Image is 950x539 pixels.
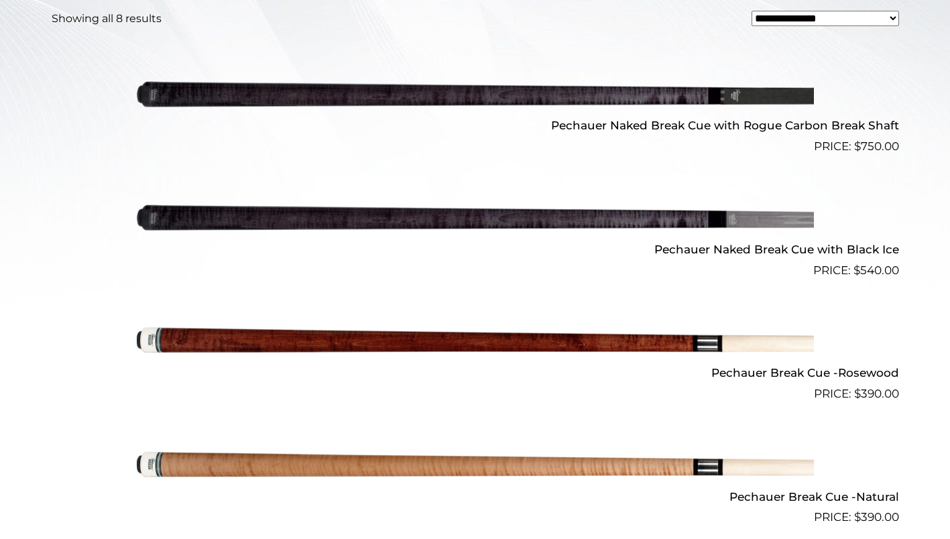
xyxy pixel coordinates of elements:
[854,387,861,400] span: $
[854,139,861,153] span: $
[854,139,899,153] bdi: 750.00
[137,408,814,521] img: Pechauer Break Cue -Natural
[52,484,899,509] h2: Pechauer Break Cue -Natural
[137,285,814,398] img: Pechauer Break Cue -Rosewood
[137,161,814,274] img: Pechauer Naked Break Cue with Black Ice
[854,510,899,524] bdi: 390.00
[52,38,899,156] a: Pechauer Naked Break Cue with Rogue Carbon Break Shaft $750.00
[52,361,899,385] h2: Pechauer Break Cue -Rosewood
[854,510,861,524] span: $
[52,237,899,261] h2: Pechauer Naked Break Cue with Black Ice
[52,161,899,279] a: Pechauer Naked Break Cue with Black Ice $540.00
[853,263,860,277] span: $
[52,11,162,27] p: Showing all 8 results
[137,38,814,150] img: Pechauer Naked Break Cue with Rogue Carbon Break Shaft
[52,113,899,138] h2: Pechauer Naked Break Cue with Rogue Carbon Break Shaft
[854,387,899,400] bdi: 390.00
[52,408,899,526] a: Pechauer Break Cue -Natural $390.00
[52,285,899,403] a: Pechauer Break Cue -Rosewood $390.00
[752,11,899,27] select: Shop order
[853,263,899,277] bdi: 540.00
